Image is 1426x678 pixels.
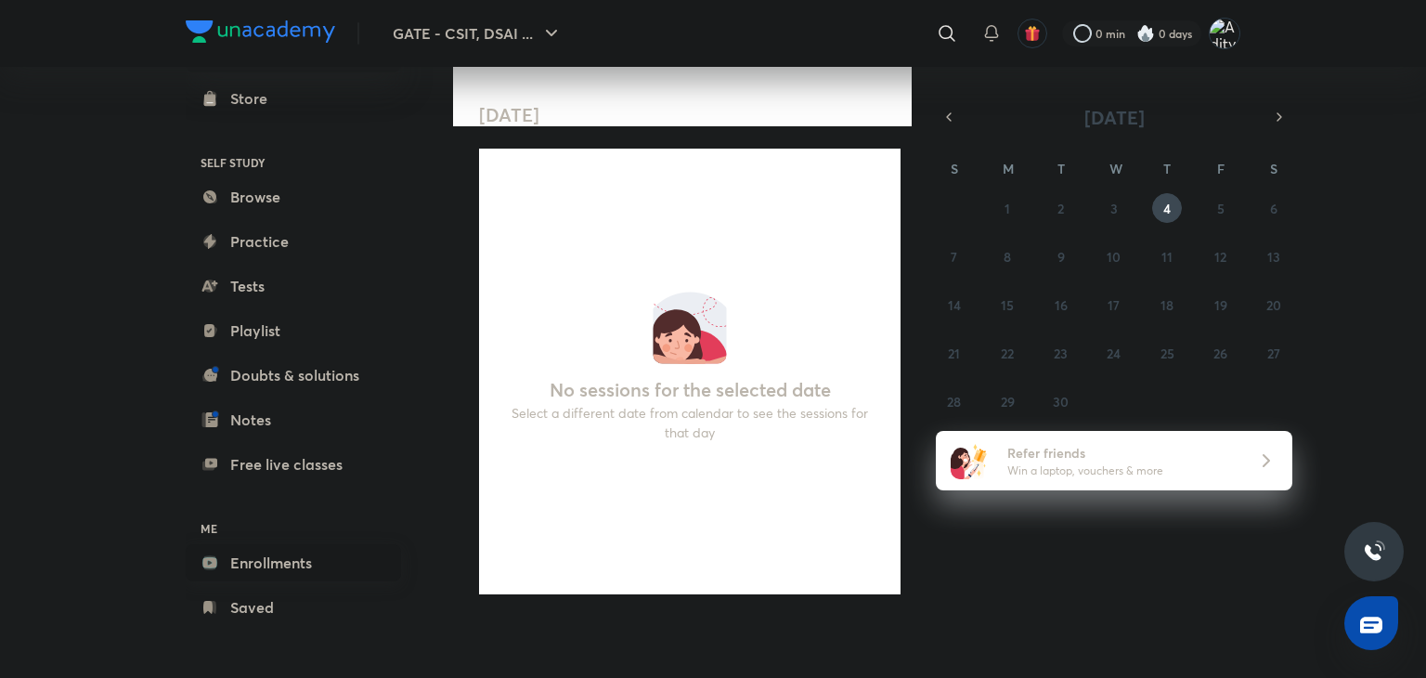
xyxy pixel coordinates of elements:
a: Notes [186,401,401,438]
abbr: September 22, 2025 [1001,345,1014,362]
img: ttu [1363,541,1385,563]
button: [DATE] [962,104,1266,130]
abbr: September 9, 2025 [1057,248,1065,266]
img: Company Logo [186,20,335,43]
button: September 24, 2025 [1099,338,1129,368]
abbr: September 5, 2025 [1217,200,1225,217]
img: avatar [1024,25,1041,42]
abbr: Thursday [1163,160,1171,177]
button: September 10, 2025 [1099,241,1129,271]
abbr: September 3, 2025 [1110,200,1118,217]
a: Practice [186,223,401,260]
abbr: September 2, 2025 [1057,200,1064,217]
abbr: September 1, 2025 [1005,200,1010,217]
abbr: September 13, 2025 [1267,248,1280,266]
abbr: September 14, 2025 [948,296,961,314]
abbr: Friday [1217,160,1225,177]
abbr: September 7, 2025 [951,248,957,266]
abbr: September 28, 2025 [947,393,961,411]
button: September 2, 2025 [1046,193,1076,223]
button: September 27, 2025 [1259,338,1289,368]
abbr: September 27, 2025 [1267,345,1280,362]
abbr: September 15, 2025 [1001,296,1014,314]
abbr: Sunday [951,160,958,177]
button: September 22, 2025 [992,338,1022,368]
button: September 12, 2025 [1206,241,1236,271]
img: streak [1136,24,1155,43]
button: September 23, 2025 [1046,338,1076,368]
abbr: September 11, 2025 [1161,248,1173,266]
button: September 26, 2025 [1206,338,1236,368]
p: Select a different date from calendar to see the sessions for that day [501,403,878,442]
abbr: September 17, 2025 [1108,296,1120,314]
button: September 16, 2025 [1046,290,1076,319]
abbr: September 29, 2025 [1001,393,1015,411]
button: September 11, 2025 [1152,241,1182,271]
img: No events [653,290,727,364]
button: September 29, 2025 [992,386,1022,416]
abbr: September 8, 2025 [1004,248,1011,266]
abbr: September 6, 2025 [1270,200,1277,217]
button: September 9, 2025 [1046,241,1076,271]
button: September 17, 2025 [1099,290,1129,319]
h6: ME [186,513,401,544]
button: September 4, 2025 [1152,193,1182,223]
p: Win a laptop, vouchers & more [1007,463,1236,479]
button: September 25, 2025 [1152,338,1182,368]
div: Store [230,87,279,110]
a: Store [186,80,401,117]
button: September 3, 2025 [1099,193,1129,223]
span: [DATE] [1084,105,1145,130]
abbr: Tuesday [1057,160,1065,177]
a: Tests [186,267,401,305]
button: September 5, 2025 [1206,193,1236,223]
img: referral [951,442,988,479]
abbr: Monday [1003,160,1014,177]
button: GATE - CSIT, DSAI ... [382,15,574,52]
a: Playlist [186,312,401,349]
button: September 13, 2025 [1259,241,1289,271]
button: September 1, 2025 [992,193,1022,223]
a: Company Logo [186,20,335,47]
a: Doubts & solutions [186,357,401,394]
abbr: September 21, 2025 [948,345,960,362]
abbr: September 10, 2025 [1107,248,1121,266]
button: September 28, 2025 [940,386,969,416]
button: September 19, 2025 [1206,290,1236,319]
h6: Refer friends [1007,443,1236,463]
button: September 6, 2025 [1259,193,1289,223]
button: September 8, 2025 [992,241,1022,271]
abbr: September 12, 2025 [1214,248,1226,266]
abbr: September 20, 2025 [1266,296,1281,314]
img: Aditya A [1209,18,1240,49]
abbr: September 30, 2025 [1053,393,1069,411]
button: September 14, 2025 [940,290,969,319]
button: September 18, 2025 [1152,290,1182,319]
abbr: Saturday [1270,160,1277,177]
abbr: September 19, 2025 [1214,296,1227,314]
button: avatar [1018,19,1047,48]
button: September 30, 2025 [1046,386,1076,416]
abbr: September 23, 2025 [1054,345,1068,362]
abbr: September 18, 2025 [1160,296,1173,314]
a: Saved [186,589,401,626]
h4: [DATE] [479,104,915,126]
abbr: September 26, 2025 [1213,345,1227,362]
button: September 20, 2025 [1259,290,1289,319]
h6: SELF STUDY [186,147,401,178]
a: Browse [186,178,401,215]
abbr: September 4, 2025 [1163,200,1171,217]
abbr: Wednesday [1109,160,1122,177]
button: September 7, 2025 [940,241,969,271]
abbr: September 25, 2025 [1160,345,1174,362]
abbr: September 16, 2025 [1055,296,1068,314]
a: Enrollments [186,544,401,581]
button: September 21, 2025 [940,338,969,368]
a: Free live classes [186,446,401,483]
h4: No sessions for the selected date [550,379,831,401]
abbr: September 24, 2025 [1107,345,1121,362]
button: September 15, 2025 [992,290,1022,319]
